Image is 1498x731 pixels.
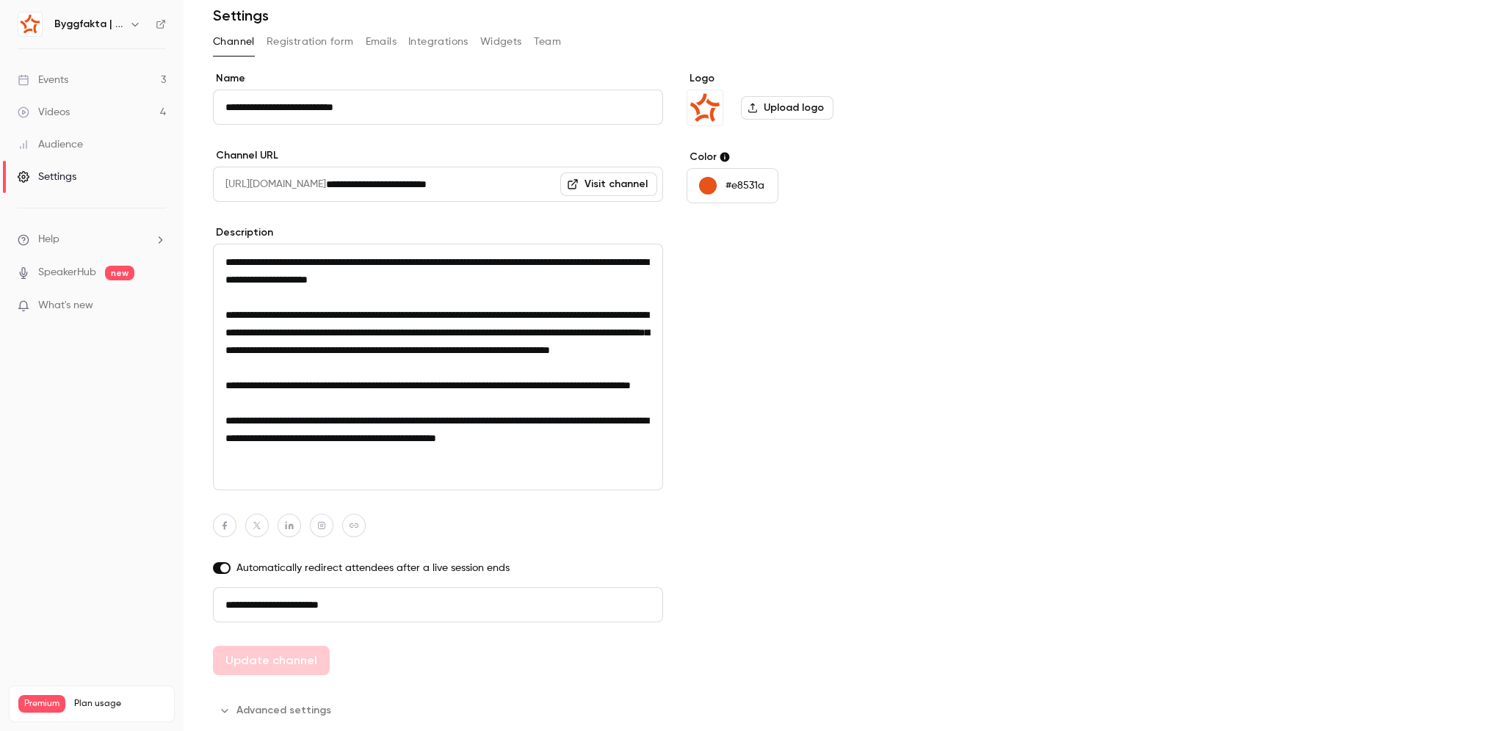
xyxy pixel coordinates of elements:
img: Byggfakta | Powered by Hubexo [687,90,723,126]
label: Name [213,71,663,86]
label: Description [213,225,663,240]
button: #e8531a [687,168,778,203]
span: [URL][DOMAIN_NAME] [213,167,326,202]
span: What's new [38,298,93,313]
button: Widgets [480,30,522,54]
span: Plan usage [74,698,165,710]
section: Logo [687,71,912,126]
iframe: Noticeable Trigger [148,299,166,313]
li: help-dropdown-opener [18,232,166,247]
span: new [105,266,134,280]
button: Integrations [408,30,468,54]
button: Emails [366,30,397,54]
button: Channel [213,30,255,54]
div: Events [18,73,68,87]
div: Settings [18,170,76,184]
p: #e8531a [726,178,764,193]
div: Audience [18,137,83,152]
label: Automatically redirect attendees after a live session ends [213,561,663,575]
label: Color [687,150,912,164]
h1: Settings [213,7,269,24]
img: Byggfakta | Powered by Hubexo [18,12,42,36]
label: Channel URL [213,148,663,163]
div: Videos [18,105,70,120]
button: Registration form [267,30,354,54]
label: Logo [687,71,912,86]
h6: Byggfakta | Powered by Hubexo [54,17,123,32]
a: Visit channel [560,172,657,196]
button: Advanced settings [213,699,340,722]
a: SpeakerHub [38,265,96,280]
span: Premium [18,695,65,713]
span: Help [38,232,59,247]
button: Team [534,30,562,54]
label: Upload logo [741,96,833,120]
